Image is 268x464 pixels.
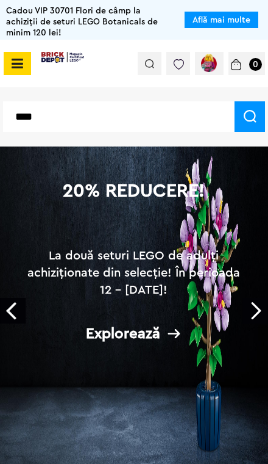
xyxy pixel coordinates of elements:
a: Află mai multe [192,16,250,24]
h1: 20% Reducere! [26,180,242,235]
div: Explorează [26,326,242,341]
a: Next [242,298,268,324]
small: 0 [249,58,262,71]
h2: La două seturi LEGO de adulți achiziționate din selecție! În perioada 12 - [DATE]! [26,247,242,299]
